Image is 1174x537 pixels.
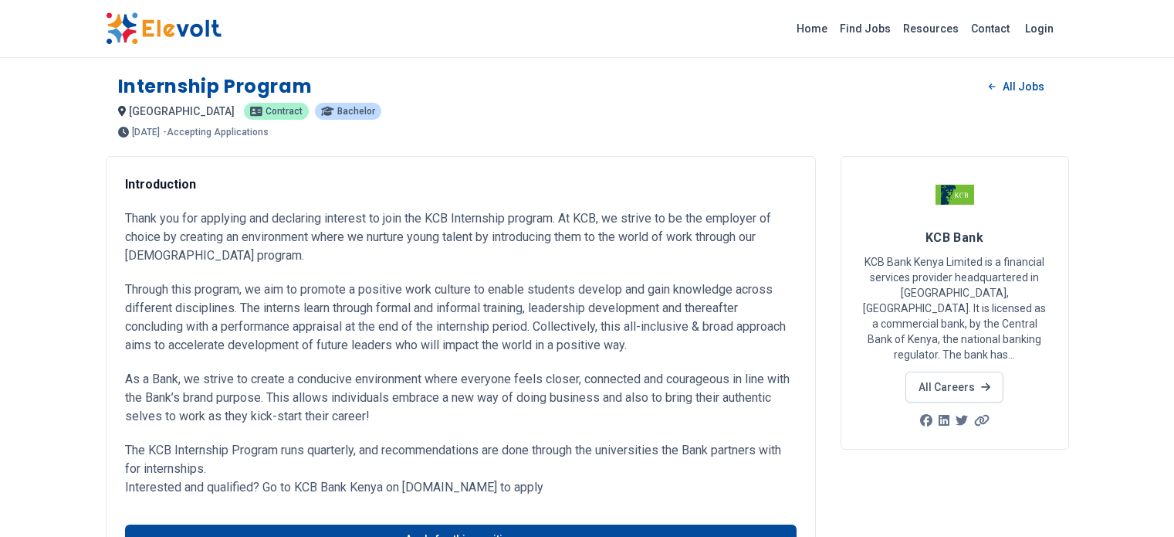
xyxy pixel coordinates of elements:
a: Home [790,16,834,41]
strong: Introduction [125,177,196,192]
a: Find Jobs [834,16,897,41]
p: As a Bank, we strive to create a conducive environment where everyone feels closer, connected and... [125,370,797,426]
a: All Jobs [976,75,1056,98]
a: All Careers [905,372,1003,403]
h1: Internship Program [118,74,313,99]
a: Contact [965,16,1016,41]
img: KCB Bank [935,175,974,214]
p: Through this program, we aim to promote a positive work culture to enable students develop and ga... [125,280,797,355]
a: Login [1016,13,1063,44]
span: Contract [266,107,303,116]
p: KCB Bank Kenya Limited is a financial services provider headquartered in [GEOGRAPHIC_DATA], [GEOG... [860,254,1050,362]
span: [GEOGRAPHIC_DATA] [129,105,235,117]
p: - Accepting Applications [163,127,269,137]
p: The KCB Internship Program runs quarterly, and recommendations are done through the universities ... [125,441,797,478]
img: Elevolt [106,12,222,45]
span: KCB Bank [925,230,984,245]
p: Interested and qualified? Go to KCB Bank Kenya on [DOMAIN_NAME] to apply [125,478,797,497]
a: Resources [897,16,965,41]
p: Thank you for applying and declaring interest to join the KCB Internship program. At KCB, we stri... [125,209,797,265]
span: [DATE] [132,127,160,137]
span: Bachelor [337,107,375,116]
